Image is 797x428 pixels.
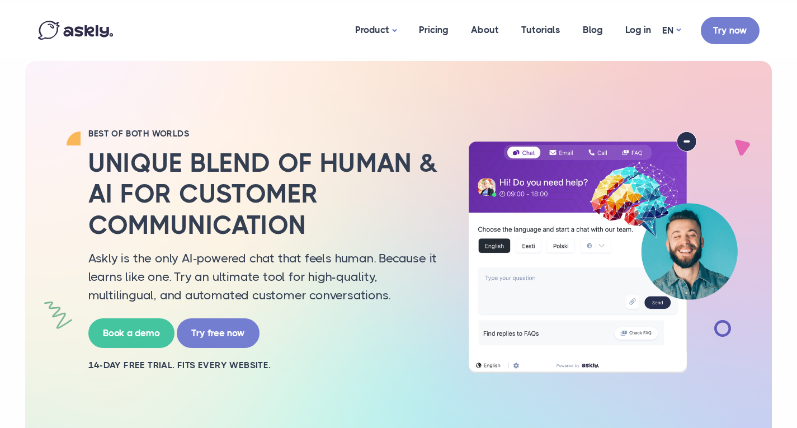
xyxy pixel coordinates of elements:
[662,22,681,39] a: EN
[88,318,175,348] a: Book a demo
[88,359,441,371] h2: 14-day free trial. Fits every website.
[344,3,408,58] a: Product
[88,148,441,241] h2: Unique blend of human & AI for customer communication
[177,318,260,348] a: Try free now
[572,3,614,57] a: Blog
[88,249,441,304] p: Askly is the only AI-powered chat that feels human. Because it learns like one. Try an ultimate t...
[458,131,748,373] img: AI multilingual chat
[88,128,441,139] h2: BEST OF BOTH WORLDS
[701,17,760,44] a: Try now
[460,3,510,57] a: About
[510,3,572,57] a: Tutorials
[38,21,113,40] img: Askly
[614,3,662,57] a: Log in
[408,3,460,57] a: Pricing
